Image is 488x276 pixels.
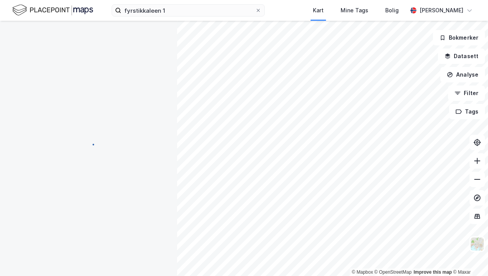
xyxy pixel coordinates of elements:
[450,239,488,276] iframe: Chat Widget
[419,6,463,15] div: [PERSON_NAME]
[385,6,399,15] div: Bolig
[440,67,485,82] button: Analyse
[121,5,255,16] input: Søk på adresse, matrikkel, gårdeiere, leietakere eller personer
[450,239,488,276] div: Kontrollprogram for chat
[433,30,485,45] button: Bokmerker
[313,6,324,15] div: Kart
[438,49,485,64] button: Datasett
[341,6,368,15] div: Mine Tags
[82,138,95,150] img: spinner.a6d8c91a73a9ac5275cf975e30b51cfb.svg
[414,269,452,275] a: Improve this map
[12,3,93,17] img: logo.f888ab2527a4732fd821a326f86c7f29.svg
[374,269,412,275] a: OpenStreetMap
[449,104,485,119] button: Tags
[470,237,485,251] img: Z
[448,85,485,101] button: Filter
[352,269,373,275] a: Mapbox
